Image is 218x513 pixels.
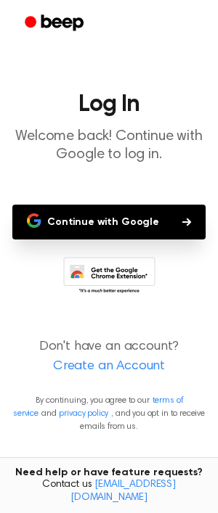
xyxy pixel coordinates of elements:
a: Beep [15,9,97,38]
p: By continuing, you agree to our and , and you opt in to receive emails from us. [12,394,206,433]
h1: Log In [12,93,206,116]
a: Create an Account [15,357,203,377]
p: Welcome back! Continue with Google to log in. [12,128,206,164]
a: privacy policy [59,409,108,418]
span: Contact us [9,479,209,504]
button: Continue with Google [12,205,206,239]
a: [EMAIL_ADDRESS][DOMAIN_NAME] [70,480,176,503]
p: Don't have an account? [12,337,206,377]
